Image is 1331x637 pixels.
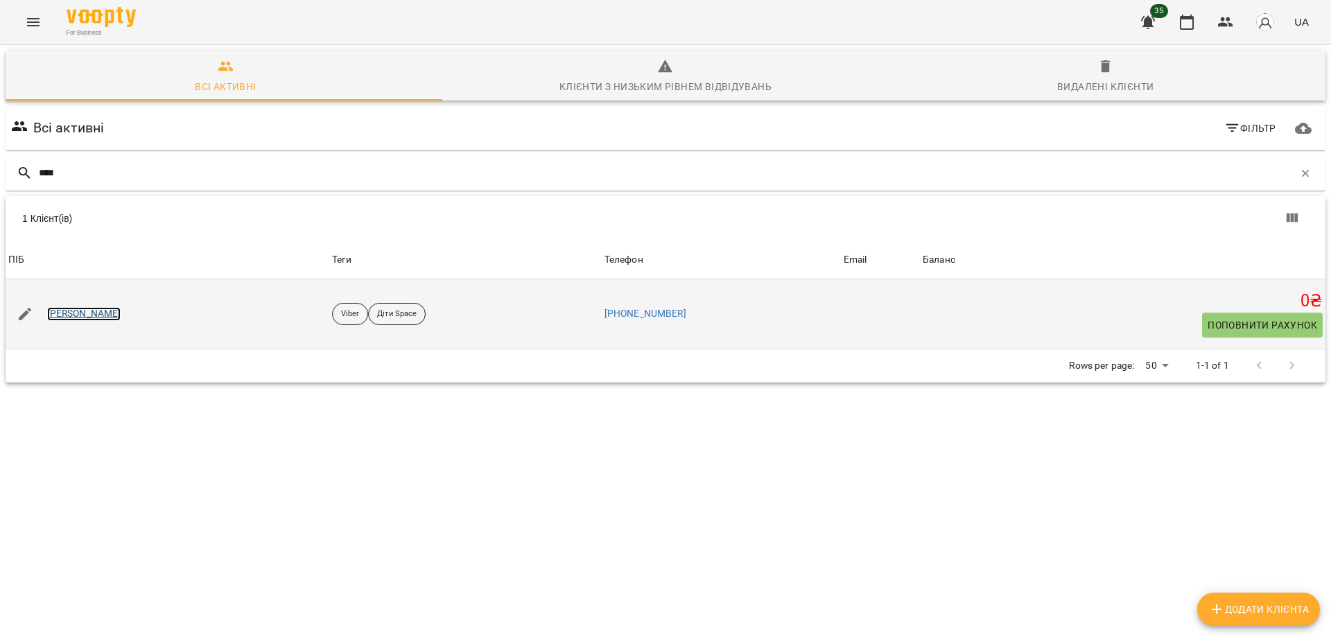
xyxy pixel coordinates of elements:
[195,78,256,95] div: Всі активні
[1057,78,1154,95] div: Видалені клієнти
[1150,4,1168,18] span: 35
[923,252,1323,268] span: Баланс
[67,7,136,27] img: Voopty Logo
[1140,356,1173,376] div: 50
[1255,12,1275,32] img: avatar_s.png
[17,6,50,39] button: Menu
[844,252,867,268] div: Email
[844,252,917,268] span: Email
[8,252,24,268] div: Sort
[923,290,1323,312] h5: 0 ₴
[844,252,867,268] div: Sort
[604,252,838,268] span: Телефон
[6,196,1325,241] div: Table Toolbar
[604,252,643,268] div: Телефон
[67,28,136,37] span: For Business
[1208,317,1317,333] span: Поповнити рахунок
[332,252,599,268] div: Теги
[1069,359,1134,373] p: Rows per page:
[1202,313,1323,338] button: Поповнити рахунок
[47,307,121,321] a: [PERSON_NAME]
[1224,120,1276,137] span: Фільтр
[368,303,426,325] div: Діти Space
[1276,202,1309,235] button: Показати колонки
[1294,15,1309,29] span: UA
[1196,359,1229,373] p: 1-1 of 1
[8,252,327,268] span: ПІБ
[33,117,105,139] h6: Всі активні
[559,78,772,95] div: Клієнти з низьким рівнем відвідувань
[923,252,955,268] div: Баланс
[1289,9,1314,35] button: UA
[604,252,643,268] div: Sort
[332,303,369,325] div: Viber
[377,308,417,320] p: Діти Space
[8,252,24,268] div: ПІБ
[604,308,686,319] a: [PHONE_NUMBER]
[923,252,955,268] div: Sort
[341,308,360,320] p: Viber
[22,211,674,225] div: 1 Клієнт(ів)
[1219,116,1282,141] button: Фільтр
